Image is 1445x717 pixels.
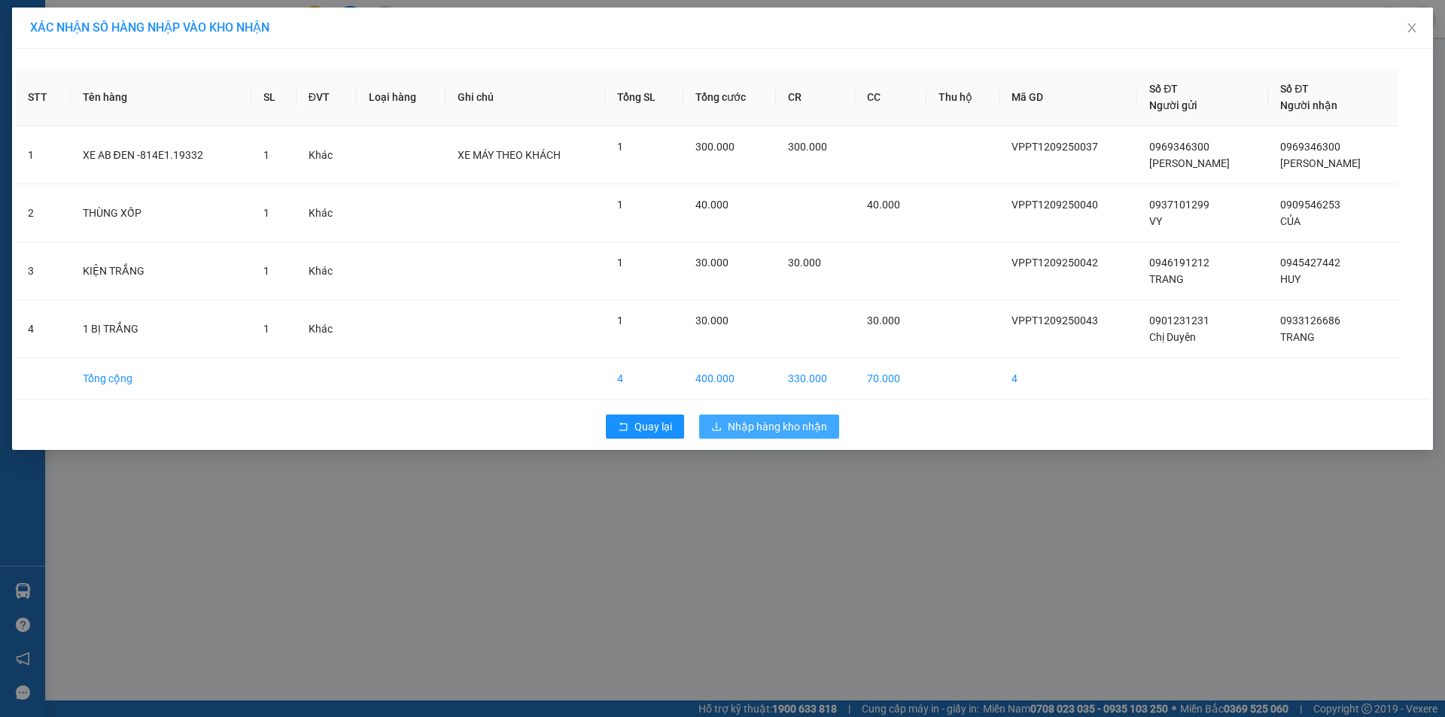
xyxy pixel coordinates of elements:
span: 40.000 [695,199,729,211]
span: download [711,421,722,433]
span: 0901231231 [1149,314,1209,327]
span: Người nhận [1280,99,1337,111]
div: VP [PERSON_NAME] [13,13,133,49]
th: CC [855,68,926,126]
span: Số ĐT [1149,83,1178,95]
button: downloadNhập hàng kho nhận [699,415,839,439]
span: 1 [617,199,623,211]
span: 0933126686 [1280,314,1340,327]
span: XE MÁY THEO KHÁCH [458,149,561,161]
td: 330.000 [776,358,855,400]
span: 30.000 [695,257,729,269]
span: rollback [618,421,628,433]
span: VPPT1209250043 [1011,314,1098,327]
td: 70.000 [855,358,926,400]
span: 30.000 [788,257,821,269]
span: 1 [617,314,623,327]
th: Tổng cước [683,68,777,126]
td: Khác [297,242,357,300]
span: 0969346300 [1149,141,1209,153]
div: 40.000 [141,97,266,118]
th: CR [776,68,855,126]
span: VPPT1209250040 [1011,199,1098,211]
span: HUY [1280,273,1300,285]
td: 3 [16,242,71,300]
span: VY [1149,215,1162,227]
div: 0982868934 [144,67,265,88]
span: 0945427442 [1280,257,1340,269]
span: Gửi: [13,14,36,30]
th: Mã GD [999,68,1138,126]
td: 4 [999,358,1138,400]
th: Thu hộ [926,68,999,126]
span: VPPT1209250037 [1011,141,1098,153]
td: 1 BỊ TRẮNG [71,300,251,358]
td: THÙNG XỐP [71,184,251,242]
span: Chị Duyên [1149,331,1196,343]
span: close [1406,22,1418,34]
td: Tổng cộng [71,358,251,400]
span: 300.000 [788,141,827,153]
span: TRANG [1149,273,1184,285]
span: 0937101299 [1149,199,1209,211]
td: 4 [16,300,71,358]
span: VPPT1209250042 [1011,257,1098,269]
div: VP [PERSON_NAME] [144,13,265,49]
button: Close [1391,8,1433,50]
td: 400.000 [683,358,777,400]
span: 1 [263,265,269,277]
th: Loại hàng [357,68,446,126]
span: 1 [617,141,623,153]
td: KIỆN TRẮNG [71,242,251,300]
td: 2 [16,184,71,242]
th: SL [251,68,297,126]
span: XÁC NHẬN SỐ HÀNG NHẬP VÀO KHO NHẬN [30,20,269,35]
th: STT [16,68,71,126]
span: 1 [263,149,269,161]
span: 0946191212 [1149,257,1209,269]
td: 1 [16,126,71,184]
th: Tên hàng [71,68,251,126]
th: ĐVT [297,68,357,126]
span: Quay lại [634,418,672,435]
span: [PERSON_NAME] [1280,157,1361,169]
span: 40.000 [867,199,900,211]
td: Khác [297,300,357,358]
td: 4 [605,358,683,400]
span: 0969346300 [1280,141,1340,153]
span: 1 [263,207,269,219]
div: [PERSON_NAME] [144,49,265,67]
button: rollbackQuay lại [606,415,684,439]
span: Người gửi [1149,99,1197,111]
span: 30.000 [867,314,900,327]
span: 1 [263,323,269,335]
span: Nhập hàng kho nhận [728,418,827,435]
th: Ghi chú [446,68,604,126]
td: Khác [297,126,357,184]
span: TRANG [1280,331,1315,343]
span: 30.000 [695,314,729,327]
span: 300.000 [695,141,735,153]
span: Nhận: [144,14,180,30]
th: Tổng SL [605,68,683,126]
span: Số ĐT [1280,83,1309,95]
span: [PERSON_NAME] [1149,157,1230,169]
span: CỦA [1280,215,1300,227]
div: VINH CHƯƠNG [13,49,133,67]
div: 0932758730 [13,67,133,88]
span: 1 [617,257,623,269]
span: CC : [141,101,163,117]
span: 0909546253 [1280,199,1340,211]
td: Khác [297,184,357,242]
td: XE AB ĐEN -814E1.19332 [71,126,251,184]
